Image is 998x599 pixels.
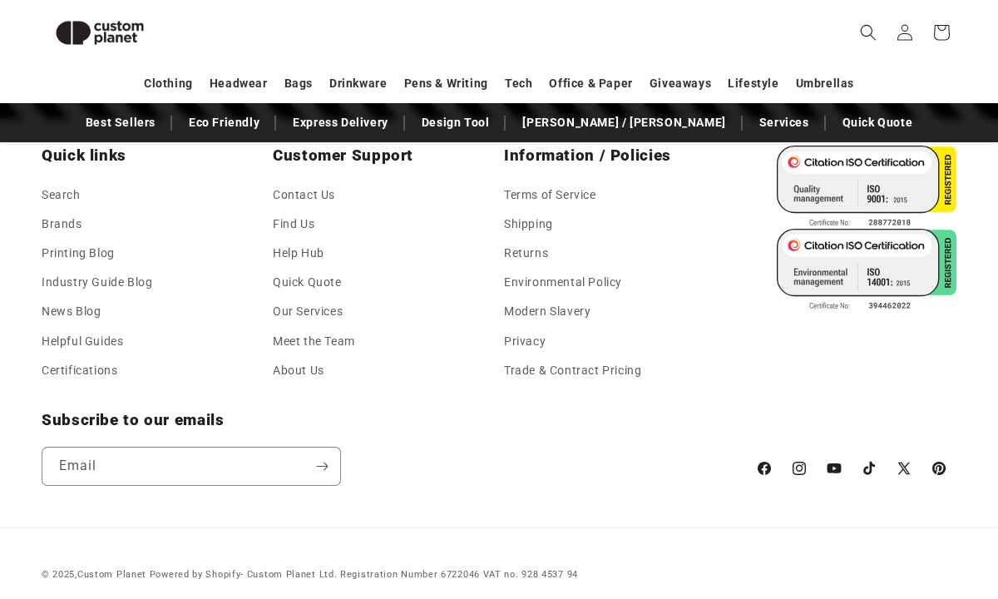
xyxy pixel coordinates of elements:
a: News Blog [42,297,101,326]
small: - Custom Planet Ltd. Registration Number 6722046 VAT no. 928 4537 94 [150,569,578,580]
h2: Information / Policies [504,146,725,166]
a: Drinkware [329,69,387,98]
img: Custom Planet [42,7,158,59]
a: Contact Us [273,185,335,210]
a: Quick Quote [834,108,921,137]
small: © 2025, [42,569,146,580]
a: Certifications [42,356,117,385]
h2: Quick links [42,146,263,166]
a: Meet the Team [273,327,355,356]
iframe: Chat Widget [713,419,998,599]
a: Returns [504,239,548,268]
a: Headwear [210,69,268,98]
a: Office & Paper [549,69,632,98]
a: Custom Planet [77,569,146,580]
a: [PERSON_NAME] / [PERSON_NAME] [514,108,734,137]
a: Terms of Service [504,185,596,210]
button: Subscribe [304,447,340,486]
a: Helpful Guides [42,327,123,356]
a: Services [751,108,818,137]
img: ISO 14001 Certified [777,229,956,312]
a: Best Sellers [77,108,164,137]
h2: Subscribe to our emails [42,410,739,430]
a: Bags [284,69,313,98]
a: Search [42,185,81,210]
a: Express Delivery [284,108,397,137]
a: Quick Quote [273,268,342,297]
a: Powered by Shopify [150,569,241,580]
a: Find Us [273,210,314,239]
a: Help Hub [273,239,324,268]
a: About Us [273,356,324,385]
a: Lifestyle [728,69,778,98]
a: Trade & Contract Pricing [504,356,641,385]
a: Giveaways [650,69,711,98]
a: Umbrellas [796,69,854,98]
a: Clothing [144,69,193,98]
summary: Search [850,14,887,51]
a: Modern Slavery [504,297,590,326]
a: Shipping [504,210,553,239]
a: Tech [505,69,532,98]
a: Privacy [504,327,546,356]
a: Eco Friendly [180,108,268,137]
img: ISO 9001 Certified [777,146,956,229]
a: Industry Guide Blog [42,268,152,297]
a: Our Services [273,297,343,326]
a: Brands [42,210,82,239]
a: Design Tool [413,108,498,137]
a: Environmental Policy [504,268,622,297]
a: Printing Blog [42,239,115,268]
h2: Customer Support [273,146,494,166]
a: Pens & Writing [404,69,488,98]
